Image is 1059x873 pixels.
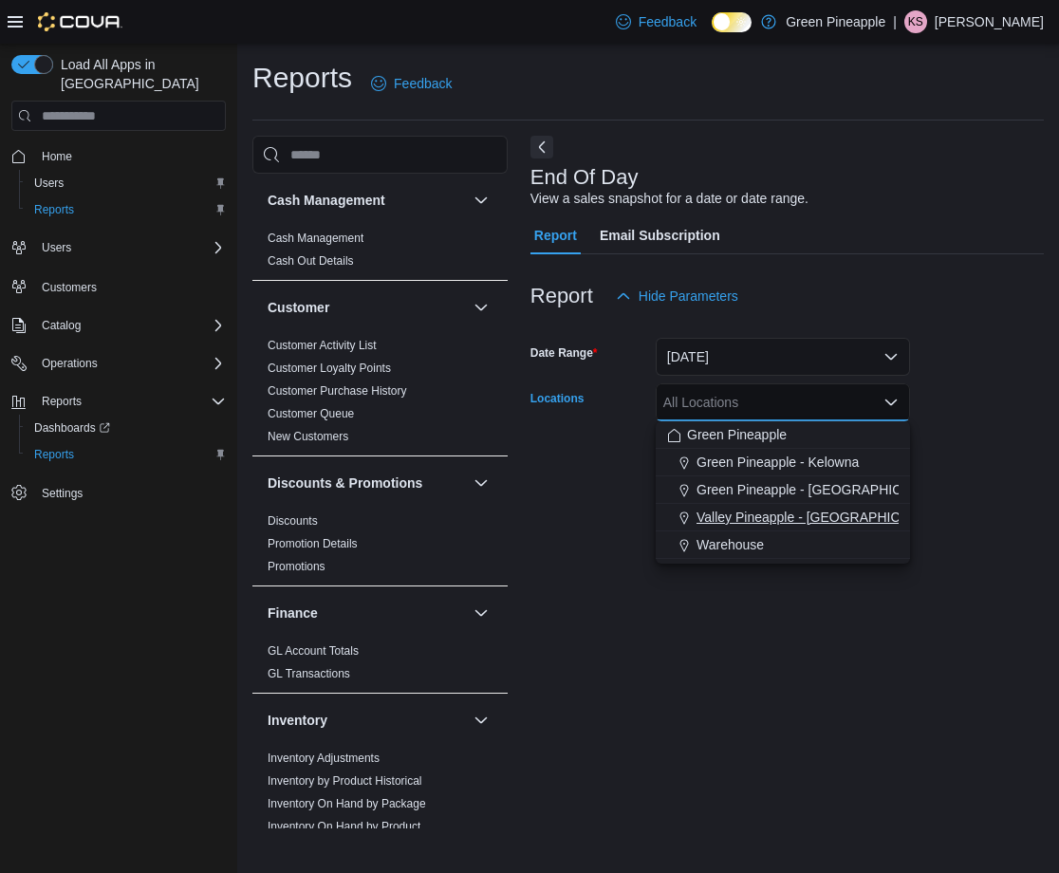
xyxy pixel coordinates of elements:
a: Home [34,145,80,168]
button: Settings [4,479,233,507]
button: Green Pineapple - Kelowna [656,449,910,476]
label: Locations [530,391,585,406]
span: GL Transactions [268,666,350,681]
a: Inventory Adjustments [268,752,380,765]
span: Customers [42,280,97,295]
a: Customer Activity List [268,339,377,352]
span: Cash Management [268,231,363,246]
button: Green Pineapple [656,421,910,449]
a: Customer Purchase History [268,384,407,398]
span: Home [42,149,72,164]
h1: Reports [252,59,352,97]
p: | [893,10,897,33]
h3: Inventory [268,711,327,730]
a: Reports [27,443,82,466]
a: Customer Loyalty Points [268,362,391,375]
a: Dashboards [19,415,233,441]
a: Users [27,172,71,195]
button: Users [19,170,233,196]
span: Users [34,176,64,191]
span: Inventory On Hand by Package [268,796,426,811]
span: Inventory Adjustments [268,751,380,766]
div: Cash Management [252,227,508,280]
button: Inventory [268,711,466,730]
span: Customers [34,274,226,298]
span: KS [908,10,923,33]
span: Reports [34,202,74,217]
p: [PERSON_NAME] [935,10,1044,33]
button: Valley Pineapple - [GEOGRAPHIC_DATA] [656,504,910,531]
div: Choose from the following options [656,421,910,559]
span: Settings [42,486,83,501]
a: Feedback [363,65,459,102]
span: Cash Out Details [268,253,354,269]
button: Reports [19,196,233,223]
button: Reports [4,388,233,415]
a: Reports [27,198,82,221]
h3: Finance [268,604,318,622]
span: Dark Mode [712,32,713,33]
a: Dashboards [27,417,118,439]
span: Reports [34,390,226,413]
a: Feedback [608,3,704,41]
span: Hide Parameters [639,287,738,306]
a: Settings [34,482,90,505]
span: Valley Pineapple - [GEOGRAPHIC_DATA] [697,508,944,527]
span: Users [27,172,226,195]
span: Inventory On Hand by Product [268,819,420,834]
div: Konery Spencer [904,10,927,33]
p: Green Pineapple [786,10,885,33]
span: Report [534,216,577,254]
span: Customer Purchase History [268,383,407,399]
span: Feedback [394,74,452,93]
button: Finance [470,602,492,624]
button: Close list of options [883,395,899,410]
span: Customer Queue [268,406,354,421]
button: Operations [4,350,233,377]
span: Email Subscription [600,216,720,254]
a: Cash Management [268,232,363,245]
span: Green Pineapple - [GEOGRAPHIC_DATA] [697,480,946,499]
span: Inventory by Product Historical [268,773,422,789]
button: Reports [19,441,233,468]
button: Discounts & Promotions [470,472,492,494]
a: Inventory On Hand by Package [268,797,426,810]
a: Inventory by Product Historical [268,774,422,788]
span: Reports [42,394,82,409]
span: Operations [34,352,226,375]
a: New Customers [268,430,348,443]
button: Green Pineapple - [GEOGRAPHIC_DATA] [656,476,910,504]
button: Customer [268,298,466,317]
button: Discounts & Promotions [268,474,466,492]
span: Warehouse [697,535,764,554]
span: Customer Activity List [268,338,377,353]
h3: End Of Day [530,166,639,189]
span: Discounts [268,513,318,529]
span: Reports [27,198,226,221]
a: GL Transactions [268,667,350,680]
span: Dashboards [27,417,226,439]
a: Cash Out Details [268,254,354,268]
span: Reports [27,443,226,466]
span: Green Pineapple [687,425,787,444]
span: Users [34,236,226,259]
img: Cova [38,12,122,31]
button: Customer [470,296,492,319]
span: Green Pineapple - Kelowna [697,453,859,472]
button: Finance [268,604,466,622]
button: Users [4,234,233,261]
span: Operations [42,356,98,371]
h3: Report [530,285,593,307]
a: Promotions [268,560,325,573]
button: [DATE] [656,338,910,376]
button: Warehouse [656,531,910,559]
span: Load All Apps in [GEOGRAPHIC_DATA] [53,55,226,93]
span: Dashboards [34,420,110,436]
button: Next [530,136,553,158]
button: Customers [4,272,233,300]
span: Reports [34,447,74,462]
span: Customer Loyalty Points [268,361,391,376]
span: New Customers [268,429,348,444]
input: Dark Mode [712,12,752,32]
button: Hide Parameters [608,277,746,315]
